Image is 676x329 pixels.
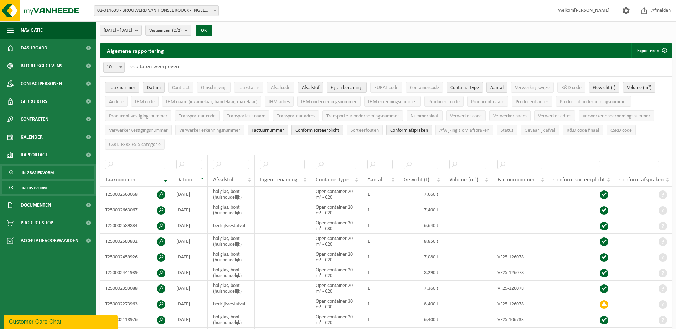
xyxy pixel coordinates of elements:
[492,265,548,281] td: VF25-126078
[398,202,444,218] td: 7,400 t
[493,114,527,119] span: Verwerker naam
[208,265,255,281] td: hol glas, bont (huishoudelijk)
[21,93,47,110] span: Gebruikers
[213,177,233,183] span: Afvalstof
[310,218,362,234] td: Open container 30 m³ - C30
[179,114,216,119] span: Transporteur code
[100,312,171,328] td: T250002118976
[171,281,208,296] td: [DATE]
[100,281,171,296] td: T250002393088
[301,99,357,105] span: IHM ondernemingsnummer
[362,218,398,234] td: 1
[447,82,483,93] button: ContainertypeContainertype: Activate to sort
[446,110,486,121] button: Verwerker codeVerwerker code: Activate to sort
[94,6,218,16] span: 02-014639 - BROUWERIJ VAN HONSEBROUCK - INGELMUNSTER
[22,181,47,195] span: In lijstvorm
[310,265,362,281] td: Open container 20 m³ - C20
[248,125,288,135] button: FactuurnummerFactuurnummer: Activate to sort
[147,85,161,90] span: Datum
[179,128,240,133] span: Verwerker erkenningsnummer
[561,85,582,90] span: R&D code
[362,265,398,281] td: 1
[450,114,482,119] span: Verwerker code
[100,25,142,36] button: [DATE] - [DATE]
[21,21,43,39] span: Navigatie
[512,96,552,107] button: Producent adresProducent adres: Activate to sort
[593,85,615,90] span: Gewicht (t)
[467,96,508,107] button: Producent naamProducent naam: Activate to sort
[171,187,208,202] td: [DATE]
[589,82,619,93] button: Gewicht (t)Gewicht (t): Activate to sort
[574,8,610,13] strong: [PERSON_NAME]
[227,114,265,119] span: Transporteur naam
[234,82,263,93] button: TaakstatusTaakstatus: Activate to sort
[171,249,208,265] td: [DATE]
[310,202,362,218] td: Open container 20 m³ - C20
[489,110,531,121] button: Verwerker naamVerwerker naam: Activate to sort
[105,125,172,135] button: Verwerker vestigingsnummerVerwerker vestigingsnummer: Activate to sort
[291,125,343,135] button: Conform sorteerplicht : Activate to sort
[362,187,398,202] td: 1
[557,82,585,93] button: R&D codeR&amp;D code: Activate to sort
[538,114,571,119] span: Verwerker adres
[449,177,478,183] span: Volume (m³)
[143,82,165,93] button: DatumDatum: Activate to sort
[171,218,208,234] td: [DATE]
[171,234,208,249] td: [DATE]
[362,312,398,328] td: 1
[362,296,398,312] td: 1
[100,187,171,202] td: T250002663068
[407,110,443,121] button: NummerplaatNummerplaat: Activate to sort
[398,281,444,296] td: 7,360 t
[322,110,403,121] button: Transporteur ondernemingsnummerTransporteur ondernemingsnummer : Activate to sort
[627,85,651,90] span: Volume (m³)
[94,5,219,16] span: 02-014639 - BROUWERIJ VAN HONSEBROUCK - INGELMUNSTER
[583,114,650,119] span: Verwerker ondernemingsnummer
[362,249,398,265] td: 1
[386,125,432,135] button: Conform afspraken : Activate to sort
[351,128,379,133] span: Sorteerfouten
[428,99,460,105] span: Producent code
[497,125,517,135] button: StatusStatus: Activate to sort
[511,82,554,93] button: VerwerkingswijzeVerwerkingswijze: Activate to sort
[271,85,290,90] span: Afvalcode
[310,187,362,202] td: Open container 20 m³ - C20
[100,218,171,234] td: T250002589834
[534,110,575,121] button: Verwerker adresVerwerker adres: Activate to sort
[316,177,349,183] span: Containertype
[21,75,62,93] span: Contactpersonen
[490,85,504,90] span: Aantal
[171,202,208,218] td: [DATE]
[398,296,444,312] td: 8,400 t
[515,85,550,90] span: Verwerkingswijze
[492,281,548,296] td: VF25-126078
[560,99,627,105] span: Producent ondernemingsnummer
[149,25,182,36] span: Vestigingen
[497,177,535,183] span: Factuurnummer
[100,43,171,58] h2: Algemene rapportering
[439,128,489,133] span: Afwijking t.o.v. afspraken
[492,312,548,328] td: VF25-106733
[2,166,94,179] a: In grafiekvorm
[623,82,655,93] button: Volume (m³)Volume (m³): Activate to sort
[295,128,339,133] span: Conform sorteerplicht
[398,218,444,234] td: 6,640 t
[100,202,171,218] td: T250002663067
[168,82,193,93] button: ContractContract: Activate to sort
[610,128,632,133] span: CSRD code
[331,85,363,90] span: Eigen benaming
[260,177,298,183] span: Eigen benaming
[22,166,54,179] span: In grafiekvorm
[208,312,255,328] td: hol glas, bont (huishoudelijk)
[21,214,53,232] span: Product Shop
[619,177,664,183] span: Conform afspraken
[100,296,171,312] td: T250002273963
[208,296,255,312] td: bedrijfsrestafval
[374,85,398,90] span: EURAL code
[208,187,255,202] td: hol glas, bont (huishoudelijk)
[579,110,654,121] button: Verwerker ondernemingsnummerVerwerker ondernemingsnummer: Activate to sort
[21,196,51,214] span: Documenten
[404,177,429,183] span: Gewicht (t)
[553,177,605,183] span: Conform sorteerplicht
[21,146,48,164] span: Rapportage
